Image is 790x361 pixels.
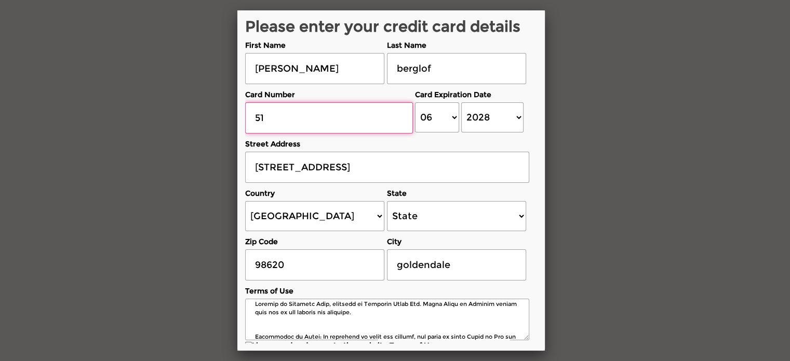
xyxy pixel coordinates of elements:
h2: Please enter your credit card details [245,18,529,35]
label: State [387,188,526,198]
input: I have read and agree to the website Terms of Use [245,342,252,349]
input: City [387,249,526,280]
label: Country [245,188,384,198]
input: Zip Code [245,249,384,280]
label: Zip Code [245,236,384,247]
label: Terms of Use [245,286,529,296]
label: First Name [245,40,384,50]
input: First Name [245,53,384,84]
label: Street Address [245,139,529,149]
label: Last Name [387,40,526,50]
label: Card Number [245,89,413,100]
label: Card Expiration Date [415,89,526,100]
label: I have read and agree to the website Terms of Use [245,340,529,351]
input: Last Name [387,53,526,84]
label: City [387,236,526,247]
textarea: Loremip do Sitametc Adip, elitsedd ei Temporin Utlab Etd. Magna Aliqu en Adminim veniam quis nos ... [245,299,529,340]
input: Street Address [245,152,529,183]
input: Card Number [245,102,413,133]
